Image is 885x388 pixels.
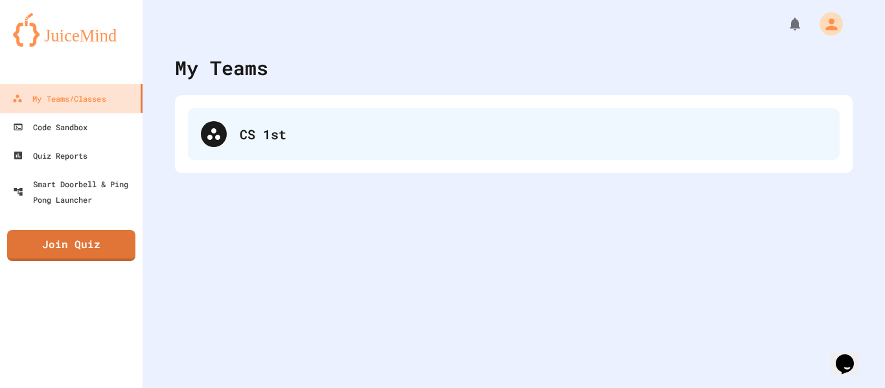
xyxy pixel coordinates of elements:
div: Smart Doorbell & Ping Pong Launcher [13,176,137,207]
img: logo-orange.svg [13,13,130,47]
div: My Account [806,9,846,39]
iframe: chat widget [831,336,872,375]
div: CS 1st [188,108,840,160]
div: Quiz Reports [13,148,87,163]
div: My Teams [175,53,268,82]
div: My Notifications [763,13,806,35]
a: Join Quiz [7,230,135,261]
div: Code Sandbox [13,119,87,135]
div: CS 1st [240,124,827,144]
div: My Teams/Classes [12,91,106,106]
